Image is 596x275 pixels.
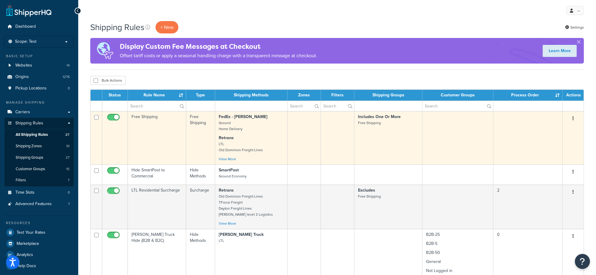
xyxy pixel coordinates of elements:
strong: Excludes [358,187,375,193]
li: Pickup Locations [5,83,74,94]
th: Filters [321,90,354,101]
small: LTL Old Dominion Freight Lines [219,141,263,153]
th: Type [186,90,215,101]
li: Websites [5,60,74,71]
th: Rule Name : activate to sort column ascending [128,90,186,101]
span: 14 [66,63,70,68]
a: Time Slots 0 [5,187,74,198]
span: Shipping Rules [15,121,43,126]
p: + New [156,21,178,33]
li: All Shipping Rules [5,129,74,140]
p: General [426,259,489,265]
a: Shipping Zones 10 [5,141,74,152]
th: Customer Groups [422,90,493,101]
td: 2 [493,185,563,229]
input: Search [288,101,320,111]
div: Manage Shipping [5,100,74,105]
a: Shipping Rules [5,118,74,129]
span: Shipping Zones [16,144,42,149]
td: Free Shipping [128,111,186,164]
span: Advanced Features [15,202,52,207]
span: Help Docs [17,264,36,269]
a: Carriers [5,107,74,118]
small: Free Shipping [358,120,381,126]
a: Dashboard [5,21,74,32]
span: Analytics [17,252,33,258]
strong: Retrans [219,135,234,141]
li: Shipping Rules [5,118,74,186]
li: Shipping Zones [5,141,74,152]
small: Free Shipping [358,194,381,199]
p: Not Logged in [426,268,489,274]
span: Time Slots [15,190,35,195]
th: Shipping Methods [215,90,288,101]
a: ShipperHQ Home [6,5,51,17]
span: 7 [68,178,69,183]
a: View More [219,156,236,162]
span: Carriers [15,110,30,115]
span: Marketplace [17,241,39,246]
li: Advanced Features [5,198,74,210]
a: All Shipping Rules 27 [5,129,74,140]
span: 15 [66,167,69,172]
strong: Retrans [219,187,234,193]
p: B2B-5 [426,241,489,247]
th: Actions [563,90,584,101]
button: Bulk Actions [90,76,125,85]
strong: [PERSON_NAME] Truck [219,231,264,238]
strong: FedEx - [PERSON_NAME] [219,114,267,120]
td: LTL Residential Surcharge [128,185,186,229]
a: Learn More [543,45,577,57]
a: View More [219,221,236,226]
img: duties-banner-06bc72dcb5fe05cb3f9472aba00be2ae8eb53ab6f0d8bb03d382ba314ac3c341.png [90,38,120,64]
p: Offset tariff costs or apply a seasonal handling charge with a transparent message at checkout. [120,52,317,60]
a: Analytics [5,249,74,260]
td: Hide SmartPost to Commercial [128,164,186,185]
a: Advanced Features 7 [5,198,74,210]
h4: Display Custom Fee Messages at Checkout [120,42,317,52]
th: Status [102,90,128,101]
a: Customer Groups 15 [5,164,74,175]
span: Dashboard [15,24,36,29]
span: 1276 [63,74,70,80]
li: Help Docs [5,261,74,271]
small: LTL [219,238,224,243]
button: Open Resource Center [575,254,590,269]
div: Basic Setup [5,54,74,59]
a: Websites 14 [5,60,74,71]
a: Pickup Locations 0 [5,83,74,94]
strong: SmartPost [219,167,239,173]
td: Free Shipping [186,111,215,164]
li: Filters [5,175,74,186]
span: Websites [15,63,32,68]
li: Shipping Groups [5,152,74,163]
span: 0 [68,190,70,195]
p: B2B-50 [426,250,489,256]
div: Resources [5,220,74,226]
td: Surcharge [186,185,215,229]
a: Test Your Rates [5,227,74,238]
small: Old Dominion Freight Lines TForce Freight Dayton Freight Lines [PERSON_NAME] level 2 Logistics [219,194,273,217]
span: 0 [68,86,70,91]
strong: Includes One Or More [358,114,401,120]
small: Ground Home Delivery [219,120,242,132]
span: Shipping Groups [16,155,43,160]
span: 7 [68,202,70,207]
input: Search [128,101,186,111]
li: Customer Groups [5,164,74,175]
span: Pickup Locations [15,86,47,91]
small: Ground Economy [219,173,247,179]
li: Origins [5,71,74,83]
a: Shipping Groups 27 [5,152,74,163]
a: Filters 7 [5,175,74,186]
input: Search [422,101,493,111]
span: Test Your Rates [17,230,45,235]
span: Filters [16,178,26,183]
h1: Shipping Rules [90,21,144,33]
td: Hide Methods [186,164,215,185]
li: Time Slots [5,187,74,198]
span: All Shipping Rules [16,132,48,137]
